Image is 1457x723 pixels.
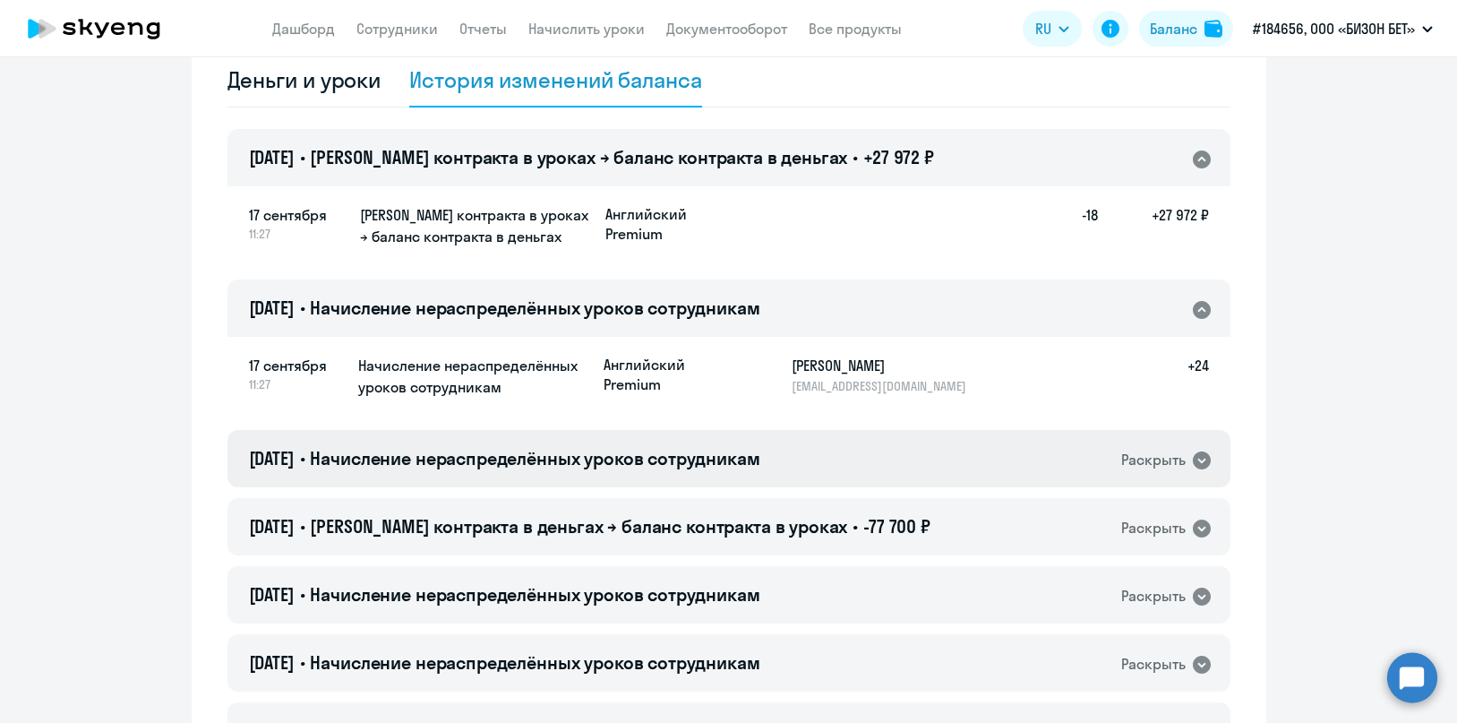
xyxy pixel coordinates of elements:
[310,297,759,319] span: Начисление нераспределённых уроков сотрудникам
[863,515,930,538] span: -77 700 ₽
[1121,585,1186,607] div: Раскрыть
[249,226,346,242] span: 11:27
[310,447,759,469] span: Начисление нераспределённых уроков сотрудникам
[300,146,305,168] span: •
[249,355,344,376] span: 17 сентября
[300,583,305,606] span: •
[1121,517,1186,539] div: Раскрыть
[1152,355,1209,394] h5: +24
[300,515,305,538] span: •
[310,515,847,538] span: [PERSON_NAME] контракта в деньгах → баланс контракта в уроках
[249,651,295,674] span: [DATE]
[604,355,738,394] p: Английский Premium
[1121,449,1186,471] div: Раскрыть
[863,146,934,168] span: +27 972 ₽
[809,20,902,38] a: Все продукты
[249,204,346,226] span: 17 сентября
[300,651,305,674] span: •
[358,355,589,398] h5: Начисление нераспределённых уроков сотрудникам
[249,297,295,319] span: [DATE]
[1204,20,1222,38] img: balance
[1139,11,1233,47] button: Балансbalance
[360,204,591,247] h5: [PERSON_NAME] контракта в уроках → баланс контракта в деньгах
[227,65,381,94] div: Деньги и уроки
[853,515,858,538] span: •
[792,378,976,394] p: [EMAIL_ADDRESS][DOMAIN_NAME]
[249,583,295,606] span: [DATE]
[459,20,507,38] a: Отчеты
[249,376,344,392] span: 11:27
[310,146,847,168] span: [PERSON_NAME] контракта в уроках → баланс контракта в деньгах
[853,146,858,168] span: •
[792,355,976,376] h5: [PERSON_NAME]
[310,651,759,674] span: Начисление нераспределённых уроков сотрудникам
[409,65,702,94] div: История изменений баланса
[272,20,335,38] a: Дашборд
[1098,204,1209,249] h5: +27 972 ₽
[528,20,645,38] a: Начислить уроки
[1150,18,1197,39] div: Баланс
[249,515,295,538] span: [DATE]
[300,297,305,319] span: •
[1041,204,1098,249] h5: -18
[1244,7,1442,50] button: #184656, ООО «БИЗОН БЕТ»
[1035,18,1051,39] span: RU
[356,20,438,38] a: Сотрудники
[310,583,759,606] span: Начисление нераспределённых уроков сотрудникам
[666,20,787,38] a: Документооборот
[249,146,295,168] span: [DATE]
[249,447,295,469] span: [DATE]
[1253,18,1415,39] p: #184656, ООО «БИЗОН БЕТ»
[1023,11,1082,47] button: RU
[605,204,740,244] p: Английский Premium
[1121,653,1186,676] div: Раскрыть
[300,447,305,469] span: •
